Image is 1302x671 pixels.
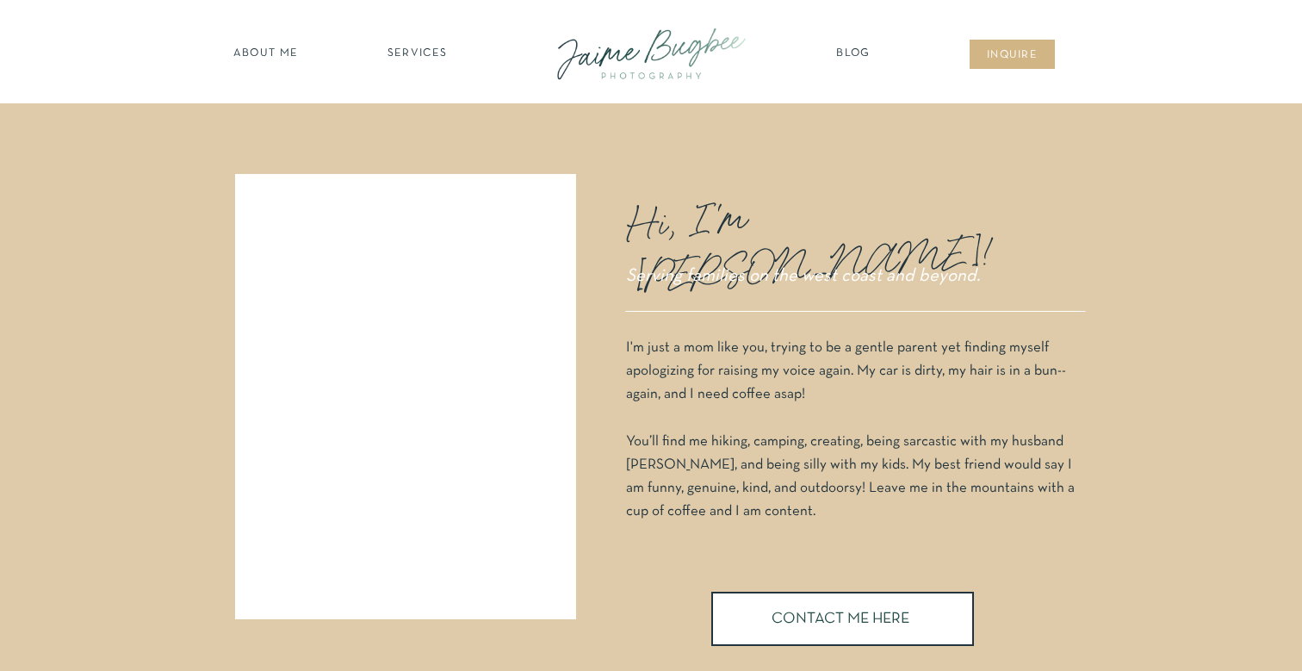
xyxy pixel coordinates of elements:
a: inqUIre [977,47,1047,65]
iframe: 909373527 [249,189,563,605]
a: about ME [228,46,303,63]
a: SERVICES [369,46,466,63]
i: Serving families on the west coast and beyond. [626,268,980,284]
p: I'm just a mom like you, trying to be a gentle parent yet finding myself apologizing for raising ... [626,336,1082,543]
a: CONTACT ME HERE [772,612,914,631]
p: Hi, I'm [PERSON_NAME]! [626,177,974,258]
a: Blog [832,46,875,63]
